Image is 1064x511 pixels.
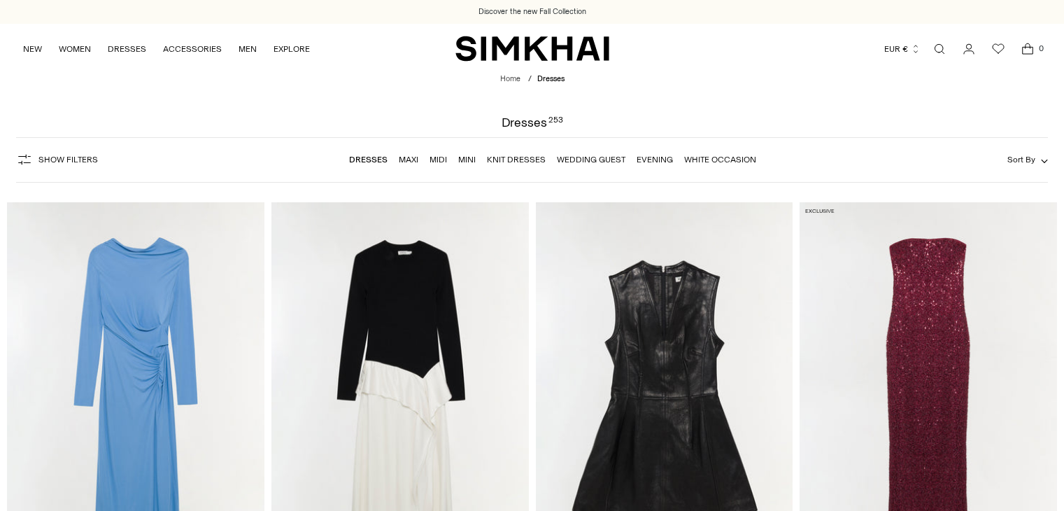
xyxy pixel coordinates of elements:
a: Mini [458,155,476,164]
a: EXPLORE [274,34,310,64]
a: Dresses [349,155,388,164]
span: Sort By [1007,155,1035,164]
a: Home [500,74,520,83]
a: Open search modal [925,35,953,63]
span: Dresses [537,74,565,83]
a: Evening [637,155,673,164]
button: Show Filters [16,148,98,171]
nav: breadcrumbs [500,73,565,85]
div: 253 [548,116,563,129]
a: White Occasion [684,155,756,164]
span: 0 [1035,42,1047,55]
a: Wedding Guest [557,155,625,164]
span: Show Filters [38,155,98,164]
div: / [528,73,532,85]
a: Midi [430,155,447,164]
a: Knit Dresses [487,155,546,164]
button: Sort By [1007,152,1048,167]
a: ACCESSORIES [163,34,222,64]
button: EUR € [884,34,921,64]
nav: Linked collections [349,145,756,174]
a: WOMEN [59,34,91,64]
a: SIMKHAI [455,35,609,62]
a: Wishlist [984,35,1012,63]
a: NEW [23,34,42,64]
a: Discover the new Fall Collection [478,6,586,17]
a: MEN [239,34,257,64]
h1: Dresses [502,116,563,129]
a: DRESSES [108,34,146,64]
a: Go to the account page [955,35,983,63]
a: Maxi [399,155,418,164]
a: Open cart modal [1014,35,1042,63]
